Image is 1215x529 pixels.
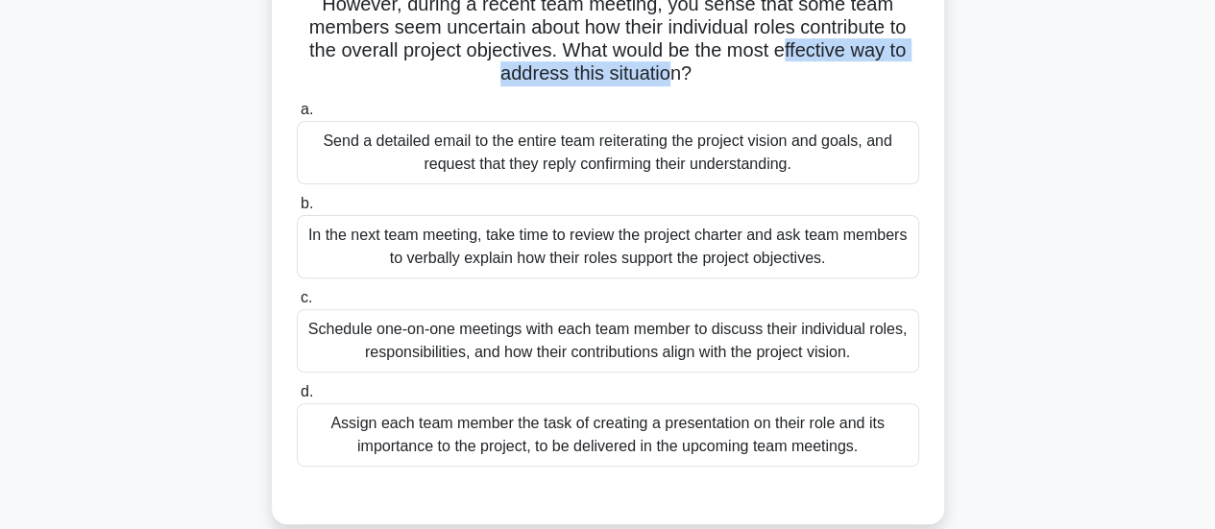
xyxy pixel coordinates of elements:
[297,215,919,278] div: In the next team meeting, take time to review the project charter and ask team members to verball...
[301,289,312,305] span: c.
[301,383,313,399] span: d.
[297,309,919,373] div: Schedule one-on-one meetings with each team member to discuss their individual roles, responsibil...
[301,195,313,211] span: b.
[297,403,919,467] div: Assign each team member the task of creating a presentation on their role and its importance to t...
[297,121,919,184] div: Send a detailed email to the entire team reiterating the project vision and goals, and request th...
[301,101,313,117] span: a.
